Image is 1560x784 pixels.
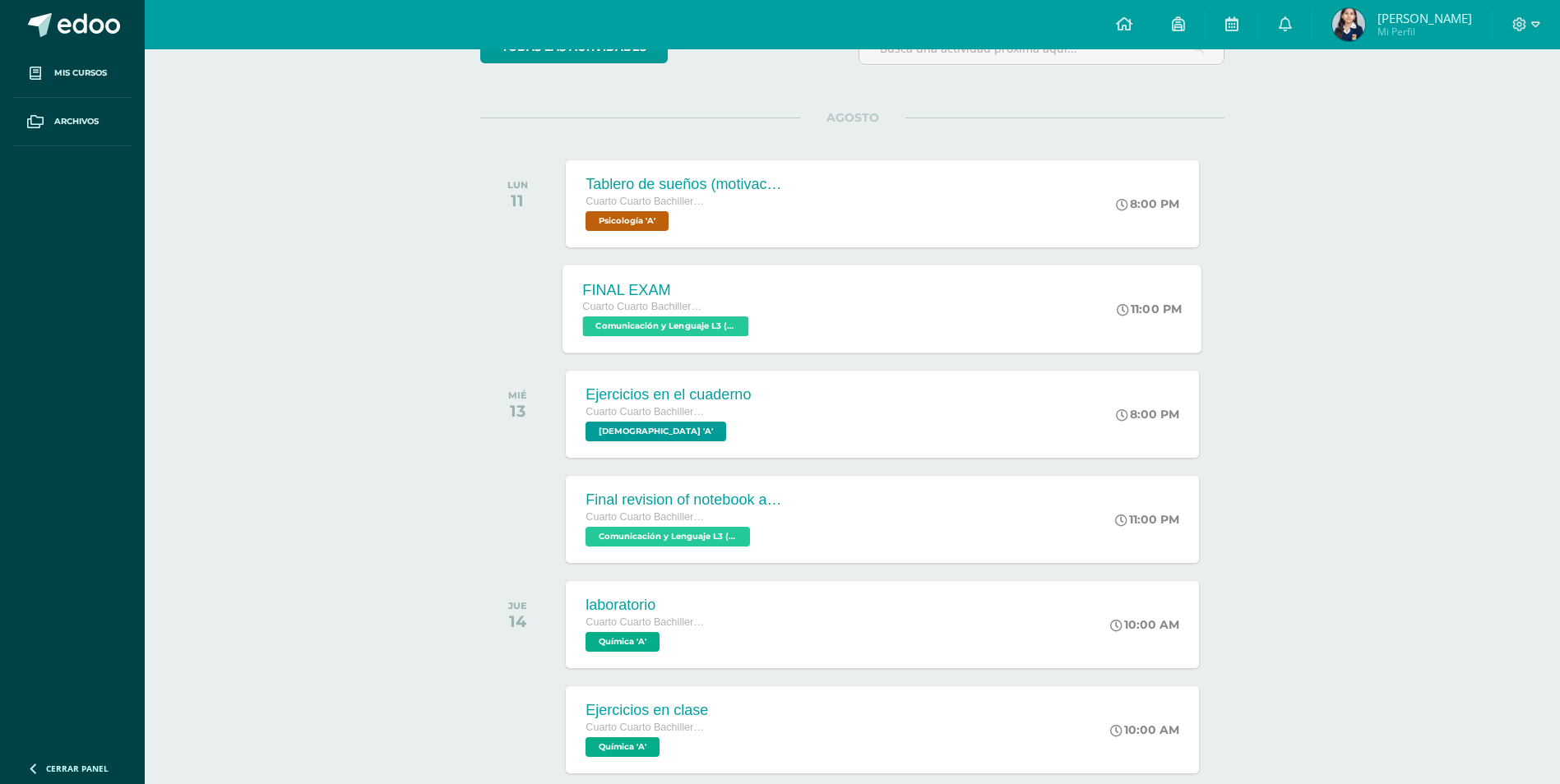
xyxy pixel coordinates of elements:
img: f8094eafb306b5b366d0107dc7bf8172.png [1332,8,1365,41]
div: Tablero de sueños (motivación) [586,176,783,193]
span: Mi Perfil [1377,25,1472,39]
a: Archivos [13,98,132,146]
span: Química 'A' [586,632,660,652]
div: Final revision of notebook and book [586,491,783,509]
div: 11:00 PM [1115,512,1179,527]
span: Química 'A' [586,737,660,757]
div: MIÉ [508,390,527,401]
div: 14 [508,611,527,631]
span: Comunicación y Lenguaje L3 (Inglés) 4 'A' [586,527,750,546]
span: Cuarto Cuarto Bachillerato en Ciencias y Letras [586,616,709,628]
div: 8:00 PM [1116,196,1179,211]
div: 13 [508,401,527,421]
span: [PERSON_NAME] [1377,10,1472,26]
span: Comunicación y Lenguaje L3 (Inglés) 4 'A' [583,316,749,336]
div: 8:00 PM [1116,407,1179,422]
div: LUN [507,179,528,191]
div: FINAL EXAM [583,281,753,298]
div: 11 [507,191,528,210]
span: Cerrar panel [46,763,109,774]
span: Psicología 'A' [586,211,669,231]
span: AGOSTO [800,110,905,125]
span: Cuarto Cuarto Bachillerato en Ciencias y Letras [586,406,709,417]
div: 10:00 AM [1110,722,1179,737]
a: Mis cursos [13,49,132,98]
span: Mis cursos [54,67,107,80]
div: 11:00 PM [1118,302,1183,316]
span: Evangelización 'A' [586,422,726,441]
div: 10:00 AM [1110,617,1179,632]
span: Archivos [54,115,99,128]
div: laboratorio [586,597,709,614]
span: Cuarto Cuarto Bachillerato en Ciencias y Letras [586,511,709,523]
div: Ejercicios en el cuaderno [586,386,751,404]
div: JUE [508,600,527,611]
span: Cuarto Cuarto Bachillerato en Ciencias y Letras [586,196,709,207]
span: Cuarto Cuarto Bachillerato en Ciencias y Letras [586,722,709,733]
div: Ejercicios en clase [586,702,709,719]
span: Cuarto Cuarto Bachillerato en Ciencias y Letras [583,301,708,312]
